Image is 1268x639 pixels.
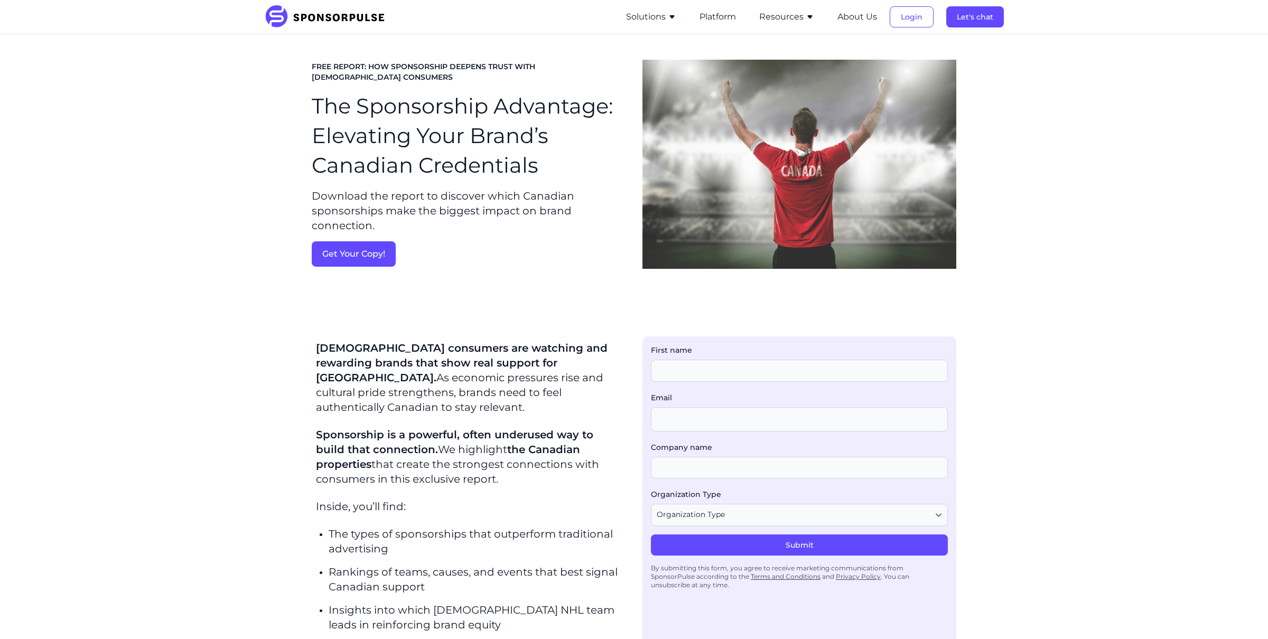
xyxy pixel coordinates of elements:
button: Submit [651,534,948,556]
button: Get Your Copy! [312,241,396,267]
p: Download the report to discover which Canadian sponsorships make the biggest impact on brand conn... [312,189,626,233]
label: First name [651,345,948,355]
label: Email [651,392,948,403]
img: SponsorPulse [264,5,393,29]
a: Platform [700,12,736,22]
label: Company name [651,442,948,453]
p: Insights into which [DEMOGRAPHIC_DATA] NHL team leads in reinforcing brand equity [329,603,621,632]
a: Get Your Copy! [312,241,626,267]
a: Login [890,12,934,22]
a: Terms and Conditions [751,572,821,580]
span: Sponsorship is a powerful, often underused way to build that connection. [316,428,593,456]
p: Inside, you’ll find: [316,499,621,514]
h1: The Sponsorship Advantage: Elevating Your Brand’s Canadian Credentials [312,91,626,180]
p: We highlight that create the strongest connections with consumers in this exclusive report. [316,427,621,486]
label: Organization Type [651,489,948,500]
a: Privacy Policy [836,572,881,580]
div: By submitting this form, you agree to receive marketing communications from SponsorPulse accordin... [651,560,948,594]
button: Solutions [626,11,676,23]
span: FREE REPORT: HOW SPONSORSHIP DEEPENS TRUST WITH [DEMOGRAPHIC_DATA] CONSUMERS [312,62,626,82]
button: Platform [700,11,736,23]
img: Photo courtesy of Canva [642,60,956,269]
button: Let's chat [946,6,1004,27]
button: About Us [837,11,877,23]
p: Rankings of teams, causes, and events that best signal Canadian support [329,565,621,594]
iframe: Chat Widget [1215,588,1268,639]
p: As economic pressures rise and cultural pride strengthens, brands need to feel authentically Cana... [316,341,621,415]
a: Let's chat [946,12,1004,22]
p: The types of sponsorships that outperform traditional advertising [329,527,621,556]
button: Login [890,6,934,27]
button: Resources [759,11,814,23]
a: About Us [837,12,877,22]
span: [DEMOGRAPHIC_DATA] consumers are watching and rewarding brands that show real support for [GEOGRA... [316,342,608,384]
